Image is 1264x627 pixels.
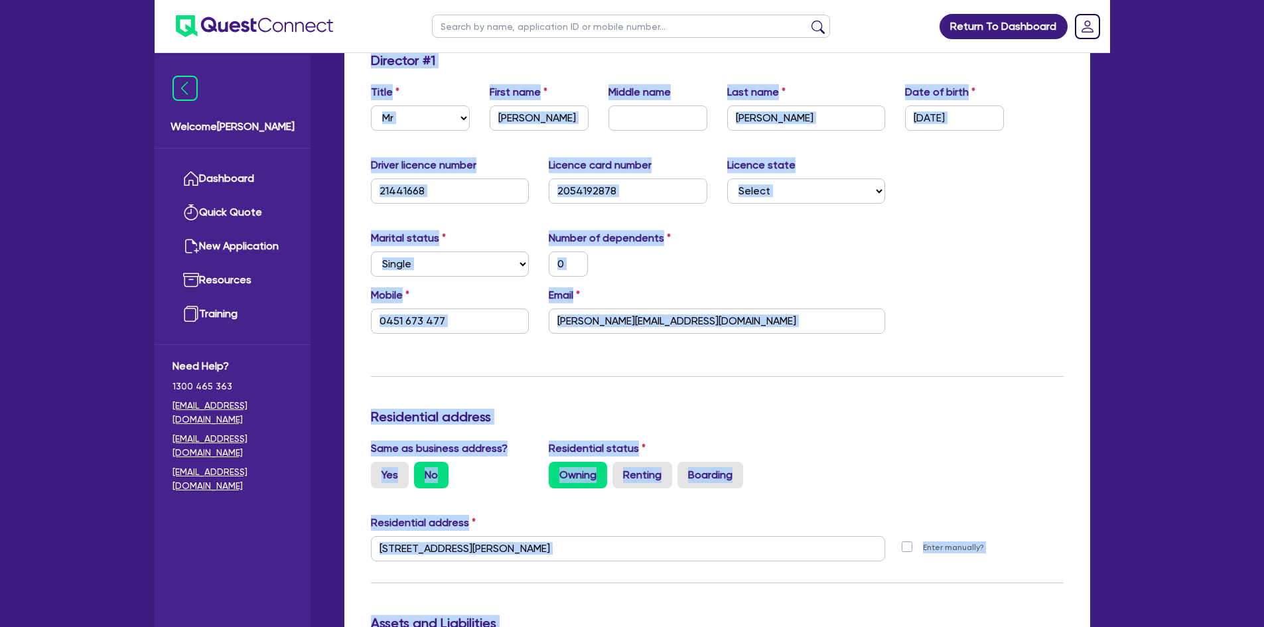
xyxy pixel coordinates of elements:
[905,105,1004,131] input: DD / MM / YYYY
[173,263,293,297] a: Resources
[173,380,293,393] span: 1300 465 363
[173,465,293,493] a: [EMAIL_ADDRESS][DOMAIN_NAME]
[171,119,295,135] span: Welcome [PERSON_NAME]
[1070,9,1105,44] a: Dropdown toggle
[176,15,333,37] img: quest-connect-logo-blue
[371,157,476,173] label: Driver licence number
[549,441,646,456] label: Residential status
[173,432,293,460] a: [EMAIL_ADDRESS][DOMAIN_NAME]
[173,76,198,101] img: icon-menu-close
[727,157,796,173] label: Licence state
[173,162,293,196] a: Dashboard
[490,84,547,100] label: First name
[173,358,293,374] span: Need Help?
[677,462,743,488] label: Boarding
[371,441,508,456] label: Same as business address?
[173,196,293,230] a: Quick Quote
[608,84,671,100] label: Middle name
[414,462,449,488] label: No
[183,204,199,220] img: quick-quote
[371,230,446,246] label: Marital status
[371,409,1064,425] h3: Residential address
[371,515,476,531] label: Residential address
[183,238,199,254] img: new-application
[173,230,293,263] a: New Application
[923,541,984,554] label: Enter manually?
[905,84,975,100] label: Date of birth
[549,462,607,488] label: Owning
[371,52,435,68] h3: Director # 1
[173,297,293,331] a: Training
[549,157,652,173] label: Licence card number
[173,399,293,427] a: [EMAIL_ADDRESS][DOMAIN_NAME]
[432,15,830,38] input: Search by name, application ID or mobile number...
[549,287,580,303] label: Email
[549,230,671,246] label: Number of dependents
[371,287,409,303] label: Mobile
[727,84,786,100] label: Last name
[371,84,399,100] label: Title
[371,462,409,488] label: Yes
[183,272,199,288] img: resources
[612,462,672,488] label: Renting
[940,14,1068,39] a: Return To Dashboard
[183,306,199,322] img: training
